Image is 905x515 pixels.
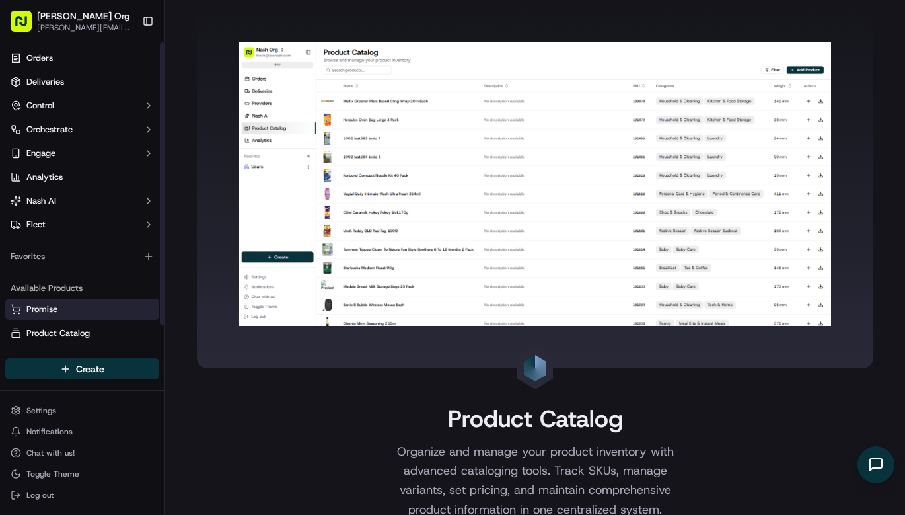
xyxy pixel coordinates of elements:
a: Analytics [5,167,159,188]
img: Landing Page Icon [522,355,548,381]
p: Welcome 👋 [13,53,240,74]
span: Pylon [131,224,160,234]
div: Available Products [5,278,159,299]
div: 📗 [13,193,24,204]
img: 1736555255976-a54dd68f-1ca7-489b-9aae-adbdc363a1c4 [13,126,37,150]
button: Product Catalog [5,323,159,344]
button: Engage [5,143,159,164]
button: Orchestrate [5,119,159,140]
button: Notifications [5,422,159,441]
span: Notifications [26,426,73,437]
span: API Documentation [125,192,212,205]
a: 💻API Documentation [106,186,217,210]
span: Toggle Theme [26,469,79,479]
span: Promise [26,303,57,315]
h1: Product Catalog [448,405,623,432]
div: Start new chat [45,126,217,139]
button: Toggle Theme [5,465,159,483]
div: Favorites [5,246,159,267]
span: Nash AI [26,195,56,207]
span: Product Catalog [26,327,90,339]
button: Chat with us! [5,444,159,462]
a: Promise [11,303,154,315]
span: Knowledge Base [26,192,101,205]
span: Log out [26,490,54,500]
span: Fleet [26,219,46,231]
a: Deliveries [5,71,159,93]
div: We're available if you need us! [45,139,167,150]
span: Analytics [26,171,63,183]
a: Product Catalog [11,327,154,339]
button: [PERSON_NAME] Org [37,9,130,22]
span: Deliveries [26,76,64,88]
button: Control [5,95,159,116]
button: Create [5,358,159,379]
span: Control [26,100,54,112]
button: Open chat [857,446,894,483]
button: [PERSON_NAME][EMAIL_ADDRESS][PERSON_NAME] [37,22,131,33]
button: Log out [5,486,159,504]
div: 💻 [112,193,122,204]
button: Promise [5,299,159,320]
button: Settings [5,401,159,420]
span: Engage [26,147,55,159]
input: Got a question? Start typing here... [34,85,238,99]
button: Nash AI [5,190,159,212]
a: Powered byPylon [93,223,160,234]
span: Settings [26,405,56,416]
span: Orders [26,52,53,64]
button: [PERSON_NAME] Org[PERSON_NAME][EMAIL_ADDRESS][PERSON_NAME] [5,5,137,37]
span: Chat with us! [26,448,75,458]
span: Orchestrate [26,124,73,136]
img: Landing Page Image [239,42,831,326]
a: 📗Knowledge Base [8,186,106,210]
span: Create [76,362,104,376]
button: Start new chat [225,130,240,146]
img: Nash [13,13,40,40]
button: Fleet [5,214,159,235]
a: Orders [5,48,159,69]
